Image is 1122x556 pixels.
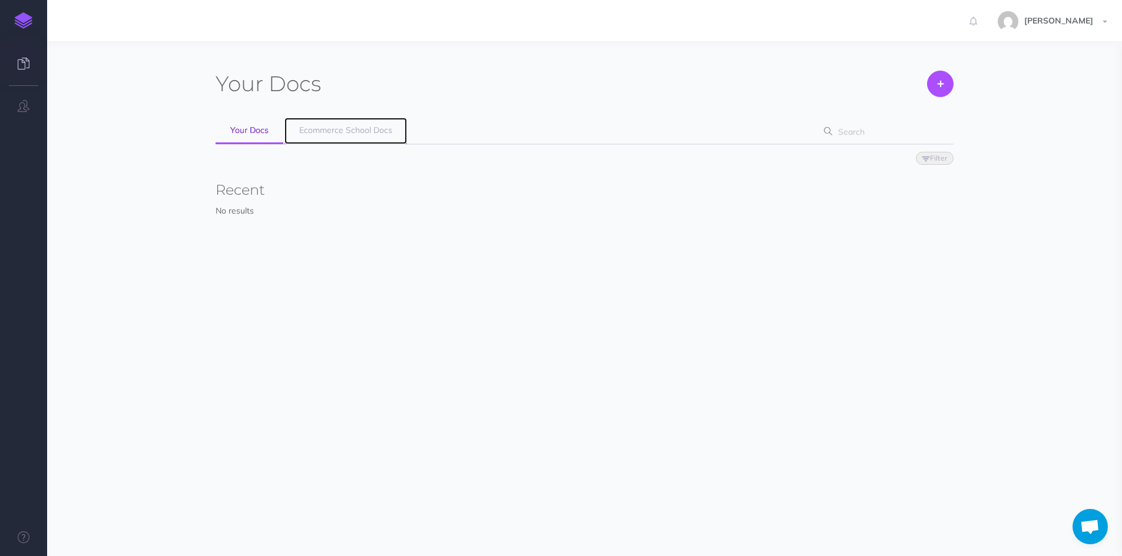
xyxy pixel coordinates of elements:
span: Ecommerce School Docs [299,125,392,135]
button: Filter [916,152,954,165]
a: Aprire la chat [1073,509,1108,544]
a: Your Docs [216,118,283,144]
img: logo-mark.svg [15,12,32,29]
span: [PERSON_NAME] [1018,15,1099,26]
a: Ecommerce School Docs [284,118,407,144]
input: Search [835,121,935,142]
span: Your Docs [230,125,269,135]
img: 773ddf364f97774a49de44848d81cdba.jpg [998,11,1018,32]
h3: Recent [216,182,954,198]
p: No results [216,204,954,217]
span: Your [216,71,263,96]
h1: Docs [216,71,321,97]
